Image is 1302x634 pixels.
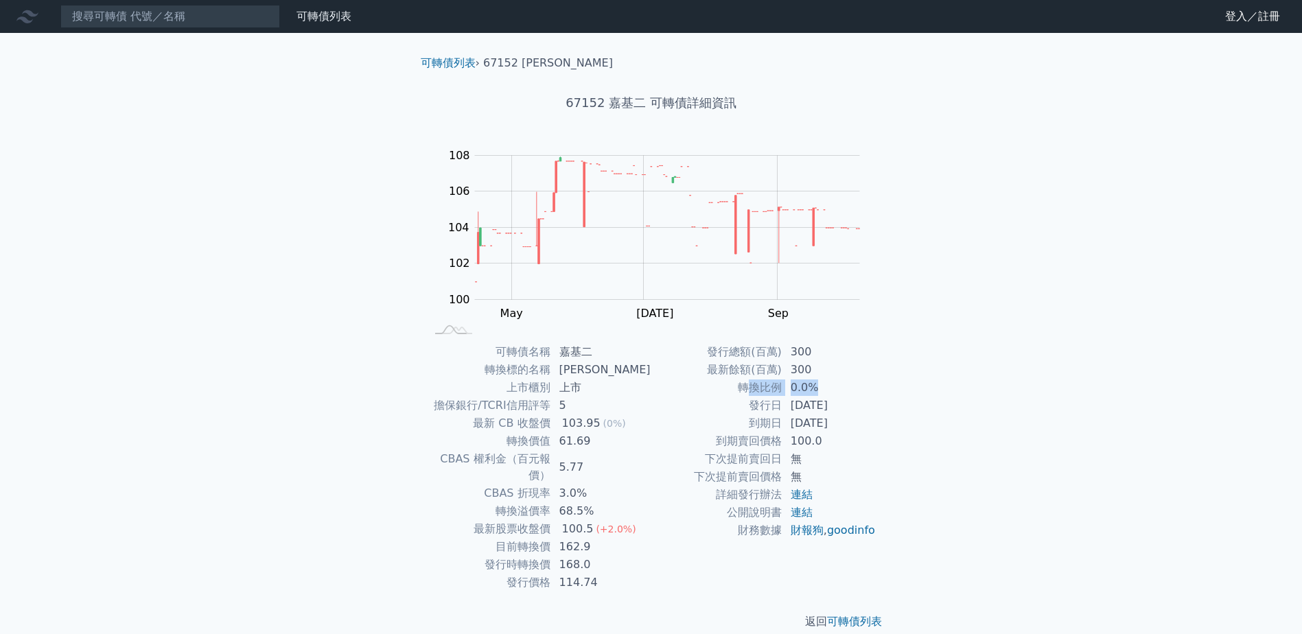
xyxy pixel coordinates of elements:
div: 103.95 [559,415,603,432]
td: 114.74 [551,574,651,591]
td: 到期賣回價格 [651,432,782,450]
td: 發行價格 [426,574,551,591]
td: 162.9 [551,538,651,556]
td: 無 [782,450,876,468]
td: CBAS 折現率 [426,484,551,502]
tspan: 106 [449,185,470,198]
td: 最新餘額(百萬) [651,361,782,379]
td: 發行時轉換價 [426,556,551,574]
td: [DATE] [782,414,876,432]
td: 轉換比例 [651,379,782,397]
a: 可轉債列表 [827,615,882,628]
td: 無 [782,468,876,486]
h1: 67152 嘉基二 可轉債詳細資訊 [410,93,893,113]
td: [DATE] [782,397,876,414]
td: 公開說明書 [651,504,782,521]
a: 連結 [791,488,813,501]
td: 上市櫃別 [426,379,551,397]
tspan: 102 [449,257,470,270]
td: CBAS 權利金（百元報價） [426,450,551,484]
div: 100.5 [559,521,596,537]
td: 到期日 [651,414,782,432]
td: 5.77 [551,450,651,484]
a: 可轉債列表 [297,10,351,23]
td: 上市 [551,379,651,397]
td: 300 [782,361,876,379]
td: 0.0% [782,379,876,397]
td: 300 [782,343,876,361]
td: 擔保銀行/TCRI信用評等 [426,397,551,414]
a: 連結 [791,506,813,519]
td: 下次提前賣回價格 [651,468,782,486]
tspan: 104 [448,221,469,234]
td: 嘉基二 [551,343,651,361]
tspan: 108 [449,149,470,162]
p: 返回 [410,613,893,630]
td: 可轉債名稱 [426,343,551,361]
g: Series [475,156,859,281]
a: 可轉債列表 [421,56,476,69]
td: 3.0% [551,484,651,502]
span: (0%) [603,418,626,429]
td: 轉換價值 [426,432,551,450]
td: 下次提前賣回日 [651,450,782,468]
td: 轉換溢價率 [426,502,551,520]
td: 最新 CB 收盤價 [426,414,551,432]
li: 67152 [PERSON_NAME] [483,55,613,71]
td: 68.5% [551,502,651,520]
td: 最新股票收盤價 [426,520,551,538]
tspan: 100 [449,293,470,306]
td: 財務數據 [651,521,782,539]
td: 發行總額(百萬) [651,343,782,361]
td: 100.0 [782,432,876,450]
g: Chart [441,149,881,320]
td: [PERSON_NAME] [551,361,651,379]
a: 登入／註冊 [1214,5,1291,27]
input: 搜尋可轉債 代號／名稱 [60,5,280,28]
a: goodinfo [827,524,875,537]
td: 5 [551,397,651,414]
td: 轉換標的名稱 [426,361,551,379]
a: 財報狗 [791,524,824,537]
tspan: Sep [768,307,789,320]
td: 詳細發行辦法 [651,486,782,504]
td: , [782,521,876,539]
td: 168.0 [551,556,651,574]
td: 61.69 [551,432,651,450]
td: 發行日 [651,397,782,414]
span: (+2.0%) [596,524,636,535]
tspan: [DATE] [636,307,673,320]
tspan: May [500,307,523,320]
li: › [421,55,480,71]
td: 目前轉換價 [426,538,551,556]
